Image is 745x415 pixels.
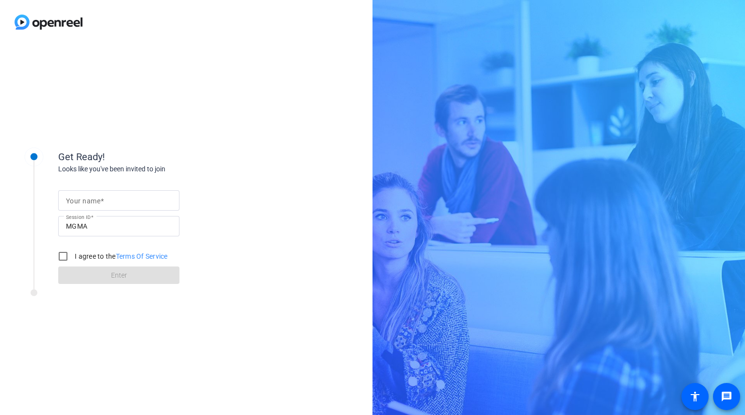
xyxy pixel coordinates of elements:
[58,149,252,164] div: Get Ready!
[58,164,252,174] div: Looks like you've been invited to join
[116,252,168,260] a: Terms Of Service
[721,391,732,402] mat-icon: message
[66,197,100,205] mat-label: Your name
[66,214,91,220] mat-label: Session ID
[689,391,701,402] mat-icon: accessibility
[73,251,168,261] label: I agree to the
